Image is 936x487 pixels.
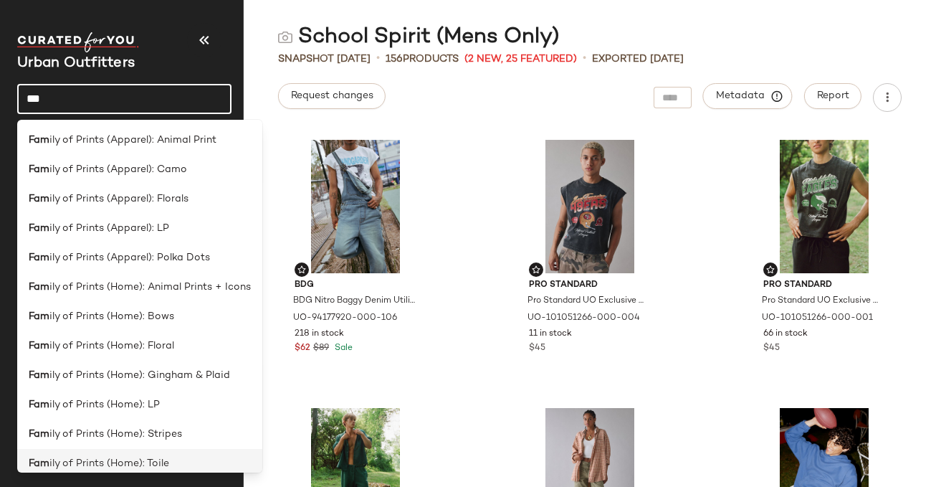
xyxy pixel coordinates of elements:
span: Metadata [715,90,780,103]
b: Fam [29,427,49,442]
b: Fam [29,309,49,324]
span: ily of Prints (Home): Bows [49,309,174,324]
span: BDG [295,279,416,292]
img: 101051266_004_b [517,140,662,273]
span: 66 in stock [763,328,808,341]
span: ily of Prints (Home): Animal Prints + Icons [49,280,251,295]
b: Fam [29,133,49,148]
b: Fam [29,192,49,207]
span: (2 New, 25 Featured) [464,52,577,67]
span: Pro Standard UO Exclusive NFL Team Logo Washed Cutoff Muscle Tee in [GEOGRAPHIC_DATA] Eagles, Men... [762,295,884,308]
span: 156 [386,54,403,65]
button: Request changes [278,83,386,109]
span: UO-101051266-000-004 [527,312,640,325]
span: Sale [332,344,353,353]
span: Pro Standard UO Exclusive NFL Team Logo Washed Cutoff Muscle Tee, Men's at Urban Outfitters [527,295,649,308]
span: Pro Standard [763,279,885,292]
img: svg%3e [532,265,540,274]
p: Exported [DATE] [592,52,684,67]
span: Request changes [290,90,373,102]
b: Fam [29,339,49,354]
button: Metadata [703,83,793,109]
span: • [376,50,380,67]
span: • [583,50,586,67]
span: Snapshot [DATE] [278,52,371,67]
b: Fam [29,221,49,236]
span: ily of Prints (Apparel): LP [49,221,169,236]
span: $89 [313,342,329,355]
b: Fam [29,368,49,383]
div: Products [386,52,459,67]
div: School Spirit (Mens Only) [278,23,559,52]
span: ily of Prints (Home): Stripes [49,427,182,442]
img: cfy_white_logo.C9jOOHJF.svg [17,32,139,52]
span: UO-94177920-000-106 [293,312,397,325]
span: ily of Prints (Apparel): Polka Dots [49,250,210,265]
span: $45 [529,342,545,355]
img: svg%3e [297,265,306,274]
b: Fam [29,162,49,177]
span: Pro Standard [529,279,651,292]
span: UO-101051266-000-001 [762,312,873,325]
img: 101051266_001_b [752,140,897,273]
img: svg%3e [766,265,775,274]
span: ily of Prints (Home): Floral [49,339,174,354]
span: $62 [295,342,310,355]
b: Fam [29,456,49,471]
b: Fam [29,280,49,295]
span: BDG Nitro Baggy Denim Utility Overall in Vintage Denim Light, Men's at Urban Outfitters [293,295,415,308]
span: Current Company Name [17,56,135,71]
span: ily of Prints (Apparel): Camo [49,162,187,177]
span: $45 [763,342,780,355]
b: Fam [29,397,49,412]
button: Report [804,83,861,109]
span: ily of Prints (Apparel): Florals [49,192,188,207]
span: ily of Prints (Home): Gingham & Plaid [49,368,230,383]
span: Report [816,90,849,102]
span: ily of Prints (Apparel): Animal Print [49,133,216,148]
span: ily of Prints (Home): LP [49,397,160,412]
span: 11 in stock [529,328,572,341]
span: 218 in stock [295,328,344,341]
img: svg%3e [278,30,292,44]
b: Fam [29,250,49,265]
span: ily of Prints (Home): Toile [49,456,169,471]
img: 94177920_106_b [283,140,428,273]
